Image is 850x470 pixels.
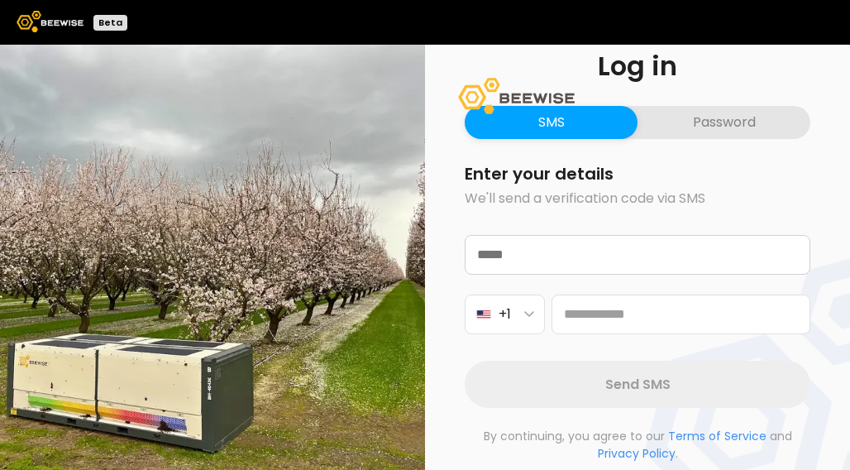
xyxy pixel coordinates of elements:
p: We'll send a verification code via SMS [465,189,810,209]
div: Beta [93,15,127,31]
a: Terms of Service [668,428,766,444]
button: Password [637,106,810,139]
span: Send SMS [605,374,671,395]
a: Privacy Policy [598,445,676,462]
h1: Log in [465,53,810,79]
button: Send SMS [465,361,810,408]
span: +1 [499,304,511,324]
h2: Enter your details [465,165,810,182]
button: SMS [465,106,637,139]
p: By continuing, you agree to our and . [465,428,810,463]
img: Beewise logo [17,11,84,32]
button: +1 [465,295,545,334]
